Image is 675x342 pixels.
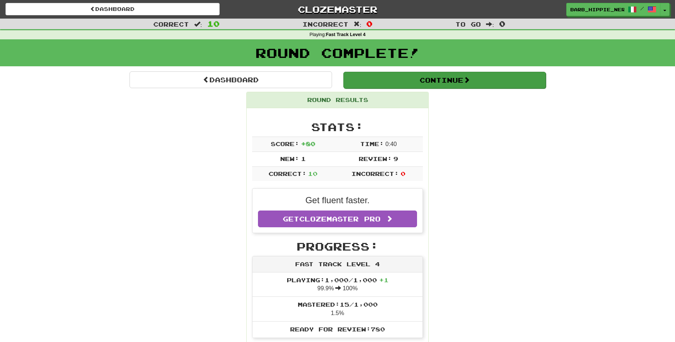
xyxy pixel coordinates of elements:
span: 0 [366,19,373,28]
div: Round Results [247,92,428,108]
span: 0 : 40 [385,141,397,147]
h2: Progress: [252,240,423,252]
p: Get fluent faster. [258,194,417,207]
span: 10 [207,19,220,28]
a: GetClozemaster Pro [258,211,417,227]
span: 0 [499,19,505,28]
a: barb_hippie_nerd / [566,3,660,16]
h2: Stats: [252,121,423,133]
span: / [640,6,644,11]
span: Clozemaster Pro [299,215,381,223]
span: Ready for Review: 780 [290,326,385,333]
span: New: [280,155,299,162]
span: barb_hippie_nerd [570,6,624,13]
span: 9 [393,155,398,162]
span: 0 [401,170,405,177]
a: Dashboard [5,3,220,15]
h1: Round Complete! [3,46,672,60]
button: Continue [343,72,546,89]
span: 10 [308,170,317,177]
span: Review: [359,155,392,162]
strong: Fast Track Level 4 [326,32,366,37]
span: 1 [301,155,306,162]
span: Correct [153,20,189,28]
div: Fast Track Level 4 [252,256,423,272]
span: To go [455,20,481,28]
span: Incorrect: [351,170,399,177]
span: Score: [271,140,299,147]
span: + 80 [301,140,315,147]
span: : [354,21,362,27]
li: 1.5% [252,296,423,322]
span: Incorrect [302,20,348,28]
span: + 1 [379,276,389,283]
span: Correct: [269,170,306,177]
span: Mastered: 15 / 1,000 [298,301,378,308]
span: Playing: 1,000 / 1,000 [287,276,389,283]
a: Dashboard [130,71,332,88]
span: Time: [360,140,384,147]
a: Clozemaster [231,3,445,16]
span: : [194,21,202,27]
span: : [486,21,494,27]
li: 99.9% 100% [252,272,423,297]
